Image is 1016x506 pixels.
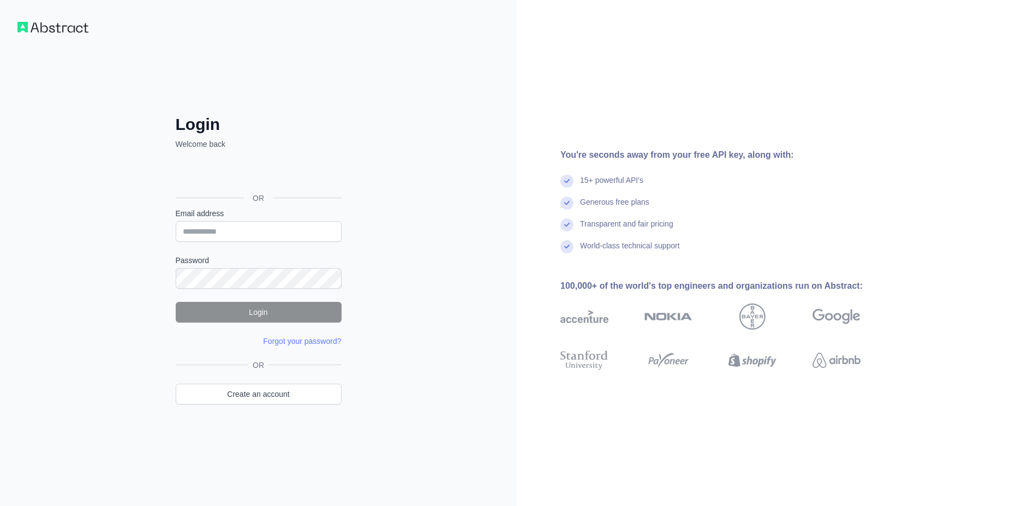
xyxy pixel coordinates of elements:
[560,348,608,372] img: stanford university
[580,218,673,240] div: Transparent and fair pricing
[17,22,88,33] img: Workflow
[580,197,649,218] div: Generous free plans
[560,279,895,293] div: 100,000+ of the world's top engineers and organizations run on Abstract:
[176,302,342,323] button: Login
[244,193,273,204] span: OR
[176,115,342,134] h2: Login
[560,175,573,188] img: check mark
[263,337,341,346] a: Forgot your password?
[739,303,766,330] img: bayer
[170,162,345,186] iframe: Sign in with Google Button
[560,197,573,210] img: check mark
[560,303,608,330] img: accenture
[644,348,692,372] img: payoneer
[644,303,692,330] img: nokia
[560,148,895,162] div: You're seconds away from your free API key, along with:
[176,139,342,150] p: Welcome back
[812,303,860,330] img: google
[580,240,680,262] div: World-class technical support
[176,255,342,266] label: Password
[176,384,342,404] a: Create an account
[176,208,342,219] label: Email address
[560,218,573,231] img: check mark
[248,360,268,371] span: OR
[728,348,776,372] img: shopify
[580,175,643,197] div: 15+ powerful API's
[812,348,860,372] img: airbnb
[560,240,573,253] img: check mark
